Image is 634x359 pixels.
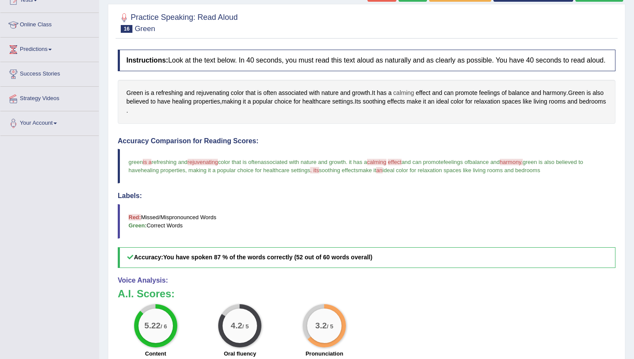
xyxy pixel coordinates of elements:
label: Pronunciation [305,350,343,358]
small: Green [135,25,155,33]
span: Click to see word definition [340,88,350,98]
span: Click to see word definition [388,88,392,98]
span: . [346,159,348,165]
span: effect [388,159,402,165]
span: Click to see word definition [549,97,566,106]
span: refreshing and [151,159,187,165]
span: Click to see word definition [387,97,405,106]
h4: Labels: [118,192,615,200]
span: Click to see word definition [534,97,547,106]
b: Red: [129,214,141,220]
span: an [376,167,382,173]
span: ideal color for relaxation spaces like living rooms and bedrooms [383,167,540,173]
span: making it a popular choice for healthcare settings [188,167,311,173]
span: Click to see word definition [156,88,183,98]
span: Click to see word definition [465,97,472,106]
a: Predictions [0,38,99,59]
span: Click to see word definition [372,88,375,98]
span: Click to see word definition [432,88,442,98]
span: Click to see word definition [593,88,604,98]
span: Click to see word definition [151,97,156,106]
label: Oral fluency [224,350,256,358]
a: Strategy Videos [0,87,99,108]
span: Click to see word definition [543,88,566,98]
span: Click to see word definition [587,88,591,98]
span: Click to see word definition [185,88,195,98]
b: Green: [129,222,147,229]
span: associated with nature and growth [261,159,345,165]
span: Click to see word definition [321,88,339,98]
span: Click to see word definition [567,97,577,106]
span: Click to see word definition [145,88,149,98]
span: soothing effects [319,167,358,173]
span: Click to see word definition [363,97,386,106]
span: Click to see word definition [309,88,320,98]
span: make it [358,167,376,173]
span: Click to see word definition [444,88,454,98]
span: Click to see word definition [264,88,277,98]
h4: Accuracy Comparison for Reading Scores: [118,137,615,145]
span: Click to see word definition [508,88,530,98]
blockquote: Missed/Mispronounced Words Correct Words [118,204,615,239]
b: A.I. Scores: [118,288,175,299]
span: Click to see word definition [451,97,464,106]
span: rejuvenating [188,159,218,165]
small: / 5 [327,323,333,330]
span: Click to see word definition [196,88,229,98]
span: Click to see word definition [428,97,435,106]
span: . its [310,167,319,173]
span: Click to see word definition [332,97,353,106]
div: . . , . . [118,80,615,124]
span: Click to see word definition [568,88,585,98]
h4: Look at the text below. In 40 seconds, you must read this text aloud as naturally and as clearly ... [118,50,615,71]
span: green [129,159,143,165]
span: and can promote [402,159,444,165]
span: Click to see word definition [274,97,292,106]
small: / 5 [242,323,249,330]
big: 4.2 [231,321,243,330]
span: Click to see word definition [157,97,170,106]
span: healing properties [141,167,185,173]
h2: Practice Speaking: Read Aloud [118,11,238,33]
span: Click to see word definition [502,97,521,106]
span: it has a [349,159,367,165]
span: Click to see word definition [352,88,370,98]
span: Click to see word definition [231,88,244,98]
span: feelings of [443,159,469,165]
span: Click to see word definition [294,97,301,106]
span: Click to see word definition [407,97,421,106]
span: Click to see word definition [436,97,449,106]
span: Click to see word definition [253,97,273,106]
span: Click to see word definition [151,88,154,98]
span: Click to see word definition [531,88,541,98]
span: Click to see word definition [393,88,414,98]
span: Click to see word definition [222,97,241,106]
span: 16 [121,25,132,33]
span: Click to see word definition [279,88,308,98]
span: is a [143,159,151,165]
span: Click to see word definition [479,88,500,98]
span: Click to see word definition [248,97,251,106]
a: Success Stories [0,62,99,84]
span: Click to see word definition [126,88,143,98]
span: Click to see word definition [474,97,500,106]
span: Click to see word definition [455,88,477,98]
small: / 6 [160,323,167,330]
span: harmony. [500,159,523,165]
span: Click to see word definition [193,97,220,106]
a: Online Class [0,13,99,35]
span: Click to see word definition [172,97,191,106]
b: Instructions: [126,57,168,64]
span: calming [367,159,386,165]
a: Your Account [0,111,99,133]
span: Click to see word definition [523,97,532,106]
span: Click to see word definition [302,97,330,106]
span: color that is often [218,159,261,165]
span: Click to see word definition [126,97,149,106]
span: Click to see word definition [423,97,426,106]
span: Click to see word definition [245,88,255,98]
span: Click to see word definition [579,97,606,106]
label: Content [145,350,166,358]
span: Click to see word definition [377,88,387,98]
span: Click to see word definition [355,97,361,106]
